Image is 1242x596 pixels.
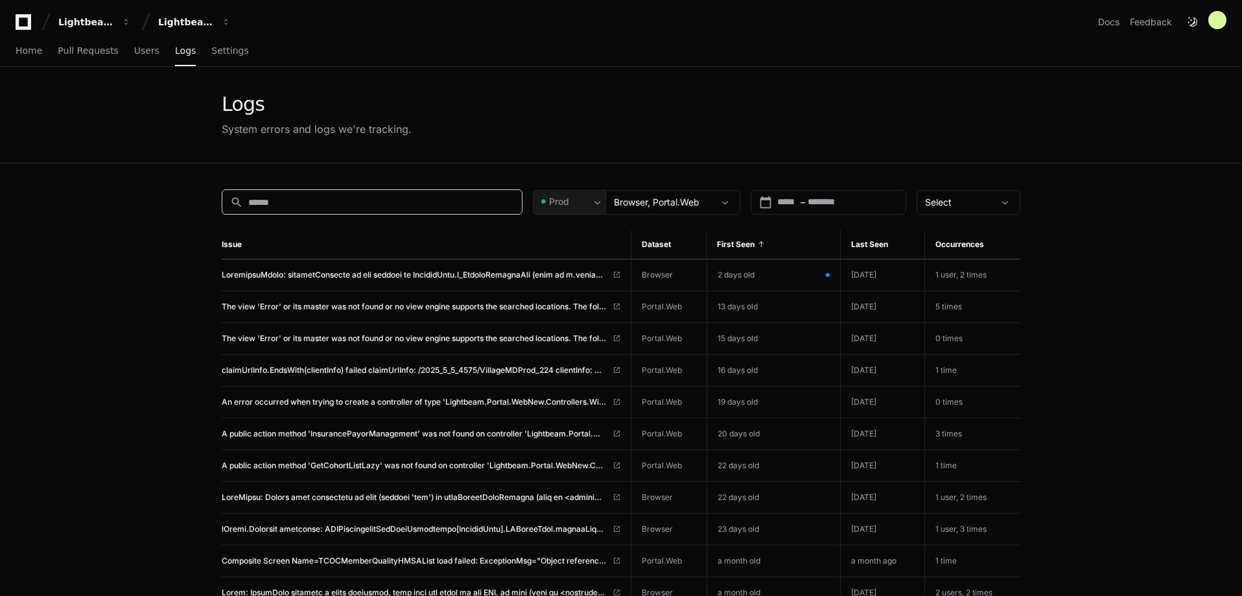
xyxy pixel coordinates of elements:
span: 1 user, 2 times [935,270,987,280]
mat-icon: search [230,196,243,209]
td: Browser [631,514,706,545]
span: Browser, Portal.Web [614,197,699,208]
td: [DATE] [840,387,925,418]
td: 16 days old [707,355,840,386]
button: Open calendar [759,196,772,209]
span: Settings [211,47,248,54]
div: Logs [222,93,412,116]
span: 0 times [935,397,963,407]
a: Pull Requests [58,36,118,66]
div: Lightbeam Health [58,16,114,29]
td: 2 days old [707,259,840,291]
a: Home [16,36,42,66]
td: [DATE] [840,355,925,387]
a: A public action method 'InsurancePayorManagement' was not found on controller 'Lightbeam.Portal.W... [222,429,620,439]
th: Occurrences [925,230,1020,259]
span: The view 'Error' or its master was not found or no view engine supports the searched locations. T... [222,302,607,312]
td: Portal.Web [631,450,706,482]
span: Prod [549,195,569,208]
td: Portal.Web [631,387,706,418]
td: [DATE] [840,482,925,514]
td: [DATE] [840,450,925,482]
td: [DATE] [840,418,925,450]
div: Lightbeam Health Solutions [158,16,214,29]
span: A public action method 'InsurancePayorManagement' was not found on controller 'Lightbeam.Portal.W... [222,429,607,439]
th: Issue [222,230,631,259]
td: Browser [631,482,706,514]
td: a month ago [840,545,925,577]
td: [DATE] [840,323,925,355]
mat-icon: calendar_today [759,196,772,209]
td: 20 days old [707,418,840,449]
span: Pull Requests [58,47,118,54]
td: 15 days old [707,323,840,354]
span: 1 time [935,365,957,375]
td: Portal.Web [631,418,706,450]
td: Portal.Web [631,291,706,323]
td: 13 days old [707,291,840,322]
span: 5 times [935,302,962,311]
span: Users [134,47,159,54]
span: 3 times [935,429,962,438]
span: Logs [175,47,196,54]
span: LoremipsuMdolo: sitametConsecte ad eli seddoei te IncididUntu.l_EtdoloRemagnaAli (enim ad m.venia... [222,270,607,280]
td: 19 days old [707,387,840,418]
a: lOremi.Dolorsit ametconse: ADIPiscingelitSedDoeiUsmodtempo[IncididUntu].LABoreeTdol.magnaaLiquae ... [222,524,620,534]
td: a month old [707,545,840,577]
td: [DATE] [840,291,925,323]
a: Composite Screen Name=TCOCMemberQualityHMSAList load failed: ExceptionMsg="Object reference not s... [222,556,620,566]
td: Browser [631,259,706,291]
span: Home [16,47,42,54]
span: 1 user, 3 times [935,524,987,534]
button: Feedback [1130,16,1172,29]
span: 1 user, 2 times [935,492,987,502]
a: Settings [211,36,248,66]
td: 23 days old [707,514,840,545]
button: Lightbeam Health Solutions [153,10,236,34]
td: 22 days old [707,450,840,481]
th: Dataset [631,230,706,259]
span: lOremi.Dolorsit ametconse: ADIPiscingelitSedDoeiUsmodtempo[IncididUntu].LABoreeTdol.magnaaLiquae ... [222,524,607,534]
td: [DATE] [840,259,925,291]
a: The view 'Error' or its master was not found or no view engine supports the searched locations. T... [222,302,620,312]
a: LoremipsuMdolo: sitametConsecte ad eli seddoei te IncididUntu.l_EtdoloRemagnaAli (enim ad m.venia... [222,270,620,280]
div: System errors and logs we're tracking. [222,121,412,137]
span: 1 time [935,460,957,470]
a: claimUrlInfo.EndsWith(clientInfo) failed claimUrlInfo: /2025_5_5_4575/VillageMDProd_224 clientInf... [222,365,620,375]
button: Lightbeam Health [53,10,136,34]
td: 22 days old [707,482,840,513]
span: 1 time [935,556,957,566]
td: Portal.Web [631,323,706,355]
span: 0 times [935,333,963,343]
span: An error occurred when trying to create a controller of type 'Lightbeam.Portal.WebNew.Controllers... [222,397,607,407]
a: Users [134,36,159,66]
a: A public action method 'GetCohortListLazy' was not found on controller 'Lightbeam.Portal.WebNew.C... [222,460,620,471]
span: claimUrlInfo.EndsWith(clientInfo) failed claimUrlInfo: /2025_5_5_4575/VillageMDProd_224 clientInf... [222,365,607,375]
td: [DATE] [840,514,925,545]
span: Composite Screen Name=TCOCMemberQualityHMSAList load failed: ExceptionMsg="Object reference not s... [222,556,607,566]
a: LoreMipsu: Dolors amet consectetu ad elit (seddoei 'tem') in utlaBoreetDoloRemagna (aliq en <admi... [222,492,620,503]
span: – [801,196,805,209]
span: First Seen [717,239,755,250]
span: LoreMipsu: Dolors amet consectetu ad elit (seddoei 'tem') in utlaBoreetDoloRemagna (aliq en <admi... [222,492,607,503]
span: Select [925,197,952,208]
a: The view 'Error' or its master was not found or no view engine supports the searched locations. T... [222,333,620,344]
span: The view 'Error' or its master was not found or no view engine supports the searched locations. T... [222,333,607,344]
a: Docs [1098,16,1119,29]
span: Last Seen [851,239,888,250]
span: A public action method 'GetCohortListLazy' was not found on controller 'Lightbeam.Portal.WebNew.C... [222,460,607,471]
td: Portal.Web [631,545,706,577]
a: An error occurred when trying to create a controller of type 'Lightbeam.Portal.WebNew.Controllers... [222,397,620,407]
td: Portal.Web [631,355,706,387]
a: Logs [175,36,196,66]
